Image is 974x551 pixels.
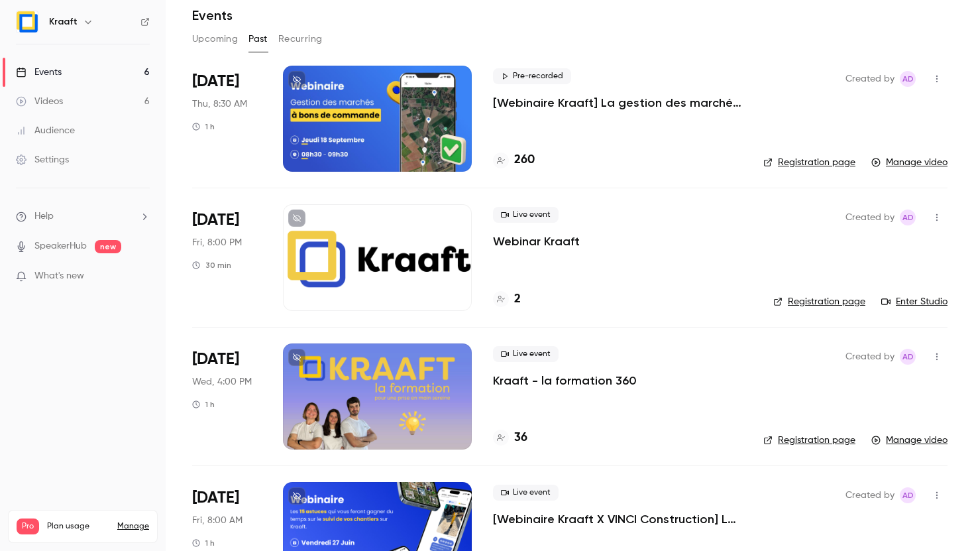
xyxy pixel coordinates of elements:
span: [DATE] [192,210,239,231]
div: Videos [16,95,63,108]
a: Manage video [871,156,947,169]
iframe: Noticeable Trigger [134,271,150,282]
a: Registration page [763,434,855,447]
span: Alice de Guyenro [900,71,916,87]
a: SpeakerHub [34,239,87,253]
a: 2 [493,290,521,308]
span: What's new [34,269,84,283]
a: Manage video [871,434,947,447]
span: Thu, 8:30 AM [192,97,247,111]
span: Live event [493,485,559,501]
a: 36 [493,429,527,447]
span: [DATE] [192,71,239,92]
h4: 2 [514,290,521,308]
div: Audience [16,124,75,137]
div: Aug 15 Fri, 2:00 PM (America/New York) [192,204,262,310]
span: Created by [845,71,894,87]
span: Alice de Guyenro [900,349,916,365]
span: Ad [902,71,914,87]
span: Ad [902,210,914,225]
span: Live event [493,346,559,362]
div: 1 h [192,121,215,132]
a: [Webinaire Kraaft] La gestion des marchés à bons de commande et des petites interventions [493,95,742,111]
a: Webinar Kraaft [493,233,580,249]
button: Past [248,29,268,50]
span: Created by [845,349,894,365]
span: Pre-recorded [493,68,571,84]
div: Settings [16,153,69,166]
span: Fri, 8:00 AM [192,514,243,527]
span: Ad [902,487,914,503]
span: Alice de Guyenro [900,210,916,225]
span: Pro [17,519,39,534]
span: Plan usage [47,521,109,532]
h1: Events [192,7,233,23]
h4: 260 [514,151,535,169]
div: Events [16,66,62,79]
span: new [95,240,121,253]
span: Created by [845,487,894,503]
a: [Webinaire Kraaft X VINCI Construction] Les 15 astuces qui vous feront gagner du temps sur le sui... [493,511,742,527]
div: 1 h [192,399,215,410]
button: Recurring [278,29,323,50]
span: [DATE] [192,487,239,509]
span: Wed, 4:00 PM [192,375,252,389]
span: Created by [845,210,894,225]
h6: Kraaft [49,15,78,29]
span: Live event [493,207,559,223]
h4: 36 [514,429,527,447]
span: [DATE] [192,349,239,370]
span: Alice de Guyenro [900,487,916,503]
span: Fri, 8:00 PM [192,236,242,249]
button: Upcoming [192,29,238,50]
div: Sep 18 Thu, 8:30 AM (Europe/Paris) [192,66,262,172]
a: Manage [117,521,149,532]
img: Kraaft [17,11,38,32]
a: 260 [493,151,535,169]
a: Registration page [773,295,865,308]
div: 30 min [192,260,231,271]
li: help-dropdown-opener [16,210,150,223]
div: 1 h [192,538,215,548]
div: Jul 23 Wed, 4:00 PM (Europe/Paris) [192,343,262,450]
span: Help [34,210,54,223]
span: Ad [902,349,914,365]
a: Registration page [763,156,855,169]
a: Enter Studio [881,295,947,308]
a: Kraaft - la formation 360 [493,373,637,389]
